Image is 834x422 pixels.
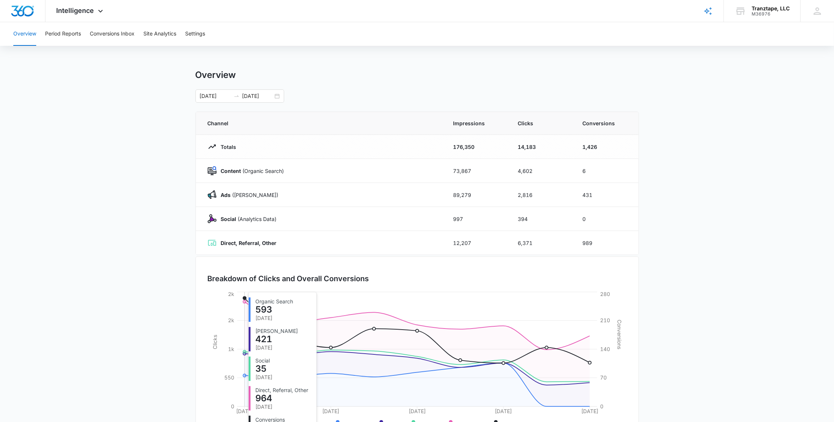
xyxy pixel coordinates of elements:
p: ([PERSON_NAME]) [217,191,279,199]
tspan: [DATE] [236,408,253,414]
strong: Direct, Referral, Other [221,240,277,246]
td: 0 [574,207,639,231]
strong: Ads [221,192,231,198]
td: 997 [445,207,509,231]
tspan: 550 [224,374,234,381]
span: Conversions [583,119,627,127]
tspan: [DATE] [581,408,598,414]
img: Ads [208,190,217,199]
tspan: Conversions [616,320,623,349]
tspan: [DATE] [495,408,512,414]
div: account name [752,6,790,11]
tspan: 0 [231,403,234,409]
td: 73,867 [445,159,509,183]
h3: Breakdown of Clicks and Overall Conversions [208,273,369,284]
td: 12,207 [445,231,509,255]
td: 6 [574,159,639,183]
tspan: [DATE] [322,408,339,414]
td: 6,371 [509,231,574,255]
strong: Content [221,168,241,174]
input: End date [242,92,273,100]
span: Channel [208,119,436,127]
tspan: 140 [600,346,610,352]
div: account id [752,11,790,17]
span: Intelligence [57,7,94,14]
img: Content [208,166,217,175]
span: Clicks [518,119,565,127]
button: Conversions Inbox [90,22,135,46]
tspan: 280 [600,291,610,297]
img: Social [208,214,217,223]
button: Settings [185,22,205,46]
td: 4,602 [509,159,574,183]
td: 989 [574,231,639,255]
p: Totals [217,143,236,151]
strong: Social [221,216,236,222]
button: Overview [13,22,36,46]
tspan: 70 [600,374,607,381]
button: Site Analytics [143,22,176,46]
span: Impressions [453,119,500,127]
td: 431 [574,183,639,207]
td: 89,279 [445,183,509,207]
p: (Analytics Data) [217,215,277,223]
input: Start date [200,92,231,100]
tspan: 2k [228,317,234,324]
tspan: 0 [600,403,603,409]
tspan: 210 [600,317,610,324]
tspan: [DATE] [409,408,426,414]
tspan: Clicks [211,335,218,349]
td: 176,350 [445,135,509,159]
span: swap-right [234,93,239,99]
td: 394 [509,207,574,231]
tspan: 2k [228,291,234,297]
td: 2,816 [509,183,574,207]
h1: Overview [195,69,236,81]
button: Period Reports [45,22,81,46]
p: (Organic Search) [217,167,284,175]
td: 14,183 [509,135,574,159]
td: 1,426 [574,135,639,159]
tspan: 1k [228,346,234,352]
span: to [234,93,239,99]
